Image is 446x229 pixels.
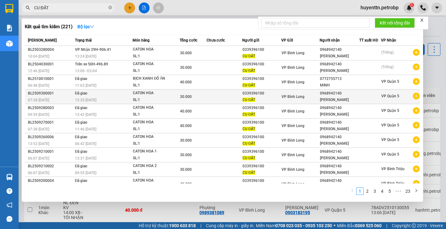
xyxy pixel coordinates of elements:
[243,54,256,58] span: CU ĐẤT
[75,62,108,66] span: Trên xe 50H-496.89
[28,171,49,175] span: 06:07 [DATE]
[243,83,256,87] span: CU ĐẤT
[282,138,304,143] span: VP Bình Long
[75,38,92,42] span: Trạng thái
[381,138,399,142] span: VP Quận 5
[381,108,399,113] span: VP Quận 5
[28,148,73,155] div: BL2509210001
[28,54,49,59] span: 10:04 [DATE]
[243,46,281,53] div: 0339396100
[320,61,359,68] div: 0968942140
[6,25,13,31] img: solution-icon
[381,181,404,186] span: VP Bình Triệu
[75,91,88,95] span: Đã giao
[261,18,370,28] input: Nhập số tổng đài
[28,98,49,102] span: 07:38 [DATE]
[133,61,179,68] div: CATON HOA
[28,76,73,82] div: BL2510010001
[180,80,192,84] span: 40.000
[356,187,364,195] li: 1
[413,136,420,143] span: plus-circle
[282,95,304,99] span: VP Bình Long
[243,76,281,82] div: 0339396100
[320,126,359,132] div: [PERSON_NAME]
[28,163,73,170] div: BL2509210002
[380,20,410,26] span: Kết nối tổng đài
[243,61,281,68] div: 0339396100
[180,109,192,113] span: 40.000
[34,4,107,11] input: Tìm tên, số ĐT hoặc mã đơn
[133,53,179,60] div: SL: 1
[375,18,415,28] button: Kết nối tổng đài
[243,112,256,117] span: CU ĐẤT
[180,124,192,128] span: 40.000
[403,187,413,195] li: 23
[282,51,304,55] span: VP Bình Long
[320,90,359,97] div: 0968942140
[243,163,281,170] div: 0339396100
[282,167,304,172] span: VP Bình Long
[282,124,304,128] span: VP Bình Long
[413,64,420,70] span: plus-circle
[180,153,192,157] span: 30.000
[320,155,359,161] div: [PERSON_NAME]
[133,126,179,133] div: SL: 1
[243,170,256,175] span: CU ĐẤT
[351,189,354,192] span: left
[393,187,403,195] span: •••
[72,22,99,32] button: Bộ lọcdown
[359,38,378,42] span: TT xuất HĐ
[243,98,256,102] span: CU ĐẤT
[133,155,179,162] div: SL: 1
[75,112,96,117] span: 13:42 [DATE]
[25,24,72,30] h3: Kết quả tìm kiếm ( 221 )
[243,127,256,131] span: CU ĐẤT
[75,120,88,125] span: Đã giao
[320,119,359,126] div: 0968942140
[90,24,94,29] span: down
[349,187,356,195] li: Previous Page
[379,188,386,195] a: 4
[281,38,293,42] span: VP Gửi
[28,127,49,131] span: 07:38 [DATE]
[320,111,359,118] div: [PERSON_NAME]
[75,156,96,161] span: 13:31 [DATE]
[7,202,12,208] span: notification
[378,187,386,195] li: 4
[282,65,304,70] span: VP Bình Long
[320,38,340,42] span: Người nhận
[28,105,73,111] div: BL2509280003
[320,97,359,103] div: [PERSON_NAME]
[243,148,281,155] div: 0339396100
[133,97,179,103] div: SL: 1
[28,83,49,88] span: 06:48 [DATE]
[133,104,179,111] div: CATON HOA
[28,38,57,42] span: [PERSON_NAME]
[320,140,359,147] div: [PERSON_NAME]
[413,165,420,172] span: plus-circle
[133,111,179,118] div: SL: 1
[28,119,73,126] div: BL2509270001
[75,149,88,154] span: Đã giao
[133,163,179,170] div: CATON HOA 2
[349,187,356,195] button: left
[133,38,150,42] span: Món hàng
[242,38,259,42] span: Người gửi
[404,188,412,195] a: 23
[282,153,304,157] span: VP Bình Long
[75,83,96,88] span: 11:03 [DATE]
[320,53,359,59] div: [PERSON_NAME]
[180,65,192,70] span: 30.000
[381,94,399,98] span: VP Quận 5
[75,127,96,131] span: 11:46 [DATE]
[28,90,73,97] div: BL2509300001
[413,122,420,129] span: plus-circle
[413,93,420,99] span: plus-circle
[320,68,359,74] div: [PERSON_NAME]
[243,156,256,160] span: CU ĐẤT
[386,188,393,195] a: 5
[180,167,192,172] span: 30.000
[243,134,281,140] div: 0339396100
[243,141,256,146] span: CU ĐẤT
[207,38,225,42] span: Chưa cước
